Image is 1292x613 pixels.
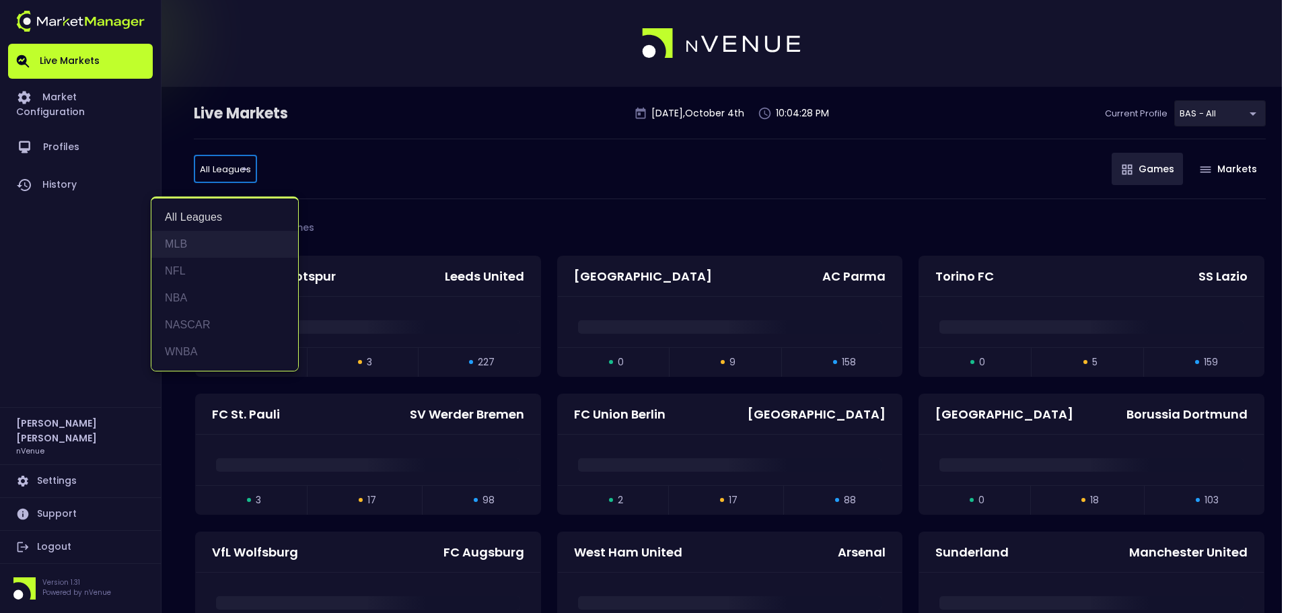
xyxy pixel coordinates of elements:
li: NASCAR [151,312,298,338]
li: NFL [151,258,298,285]
li: MLB [151,231,298,258]
li: WNBA [151,338,298,365]
li: All Leagues [151,204,298,231]
li: NBA [151,285,298,312]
